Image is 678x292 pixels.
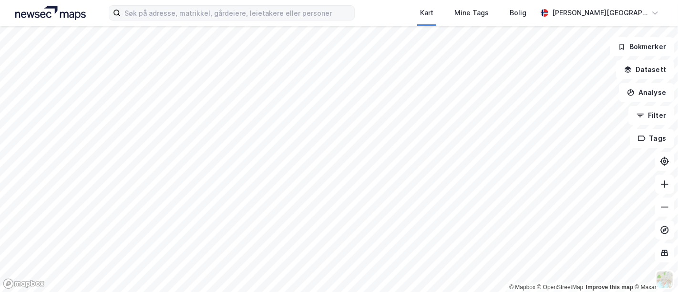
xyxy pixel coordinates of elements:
[630,246,678,292] iframe: Chat Widget
[15,6,86,20] img: logo.a4113a55bc3d86da70a041830d287a7e.svg
[454,7,489,19] div: Mine Tags
[552,7,647,19] div: [PERSON_NAME][GEOGRAPHIC_DATA]
[121,6,354,20] input: Søk på adresse, matrikkel, gårdeiere, leietakere eller personer
[420,7,433,19] div: Kart
[510,7,526,19] div: Bolig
